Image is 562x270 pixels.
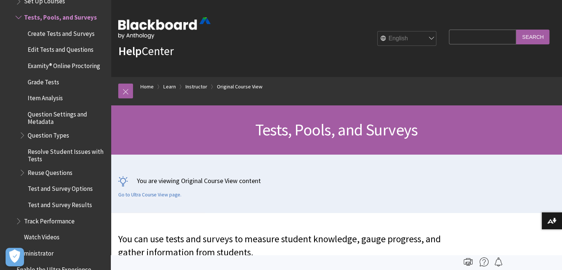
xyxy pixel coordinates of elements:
[28,108,106,125] span: Question Settings and Metadata
[24,11,97,21] span: Tests, Pools, and Surveys
[6,248,24,266] button: Open Preferences
[28,129,69,139] span: Question Types
[28,76,59,86] span: Grade Tests
[185,82,207,91] a: Instructor
[28,44,93,54] span: Edit Tests and Questions
[28,145,106,163] span: Resolve Student Issues with Tests
[24,215,75,225] span: Track Performance
[118,17,211,39] img: Blackboard by Anthology
[217,82,262,91] a: Original Course View
[118,176,555,185] p: You are viewing Original Course View content
[17,247,54,257] span: Administrator
[118,44,142,58] strong: Help
[28,60,100,70] span: Examity® Online Proctoring
[516,30,549,44] input: Search
[28,183,93,193] span: Test and Survey Options
[118,192,181,198] a: Go to Ultra Course View page.
[28,27,95,37] span: Create Tests and Surveys
[494,257,503,266] img: Follow this page
[24,231,59,241] span: Watch Videos
[464,257,473,266] img: Print
[118,44,174,58] a: HelpCenter
[28,199,92,209] span: Test and Survey Results
[378,31,437,46] select: Site Language Selector
[255,119,418,140] span: Tests, Pools, and Surveys
[140,82,154,91] a: Home
[163,82,176,91] a: Learn
[28,92,63,102] span: Item Analysis
[118,233,445,259] p: You can use tests and surveys to measure student knowledge, gauge progress, and gather informatio...
[28,166,72,176] span: Reuse Questions
[480,257,488,266] img: More help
